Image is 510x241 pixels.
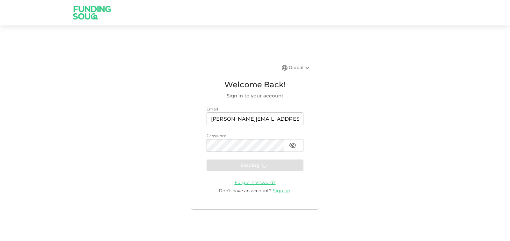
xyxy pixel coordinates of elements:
a: Forgot Password? [235,179,276,185]
input: password [207,139,284,152]
span: Email [207,107,218,111]
span: Sign in to your account [207,92,303,100]
div: Global [289,64,311,72]
span: Welcome Back! [207,79,303,91]
span: Password [207,133,227,138]
span: Don’t have an account? [219,188,272,194]
input: email [207,112,303,125]
span: Sign up [273,188,290,194]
